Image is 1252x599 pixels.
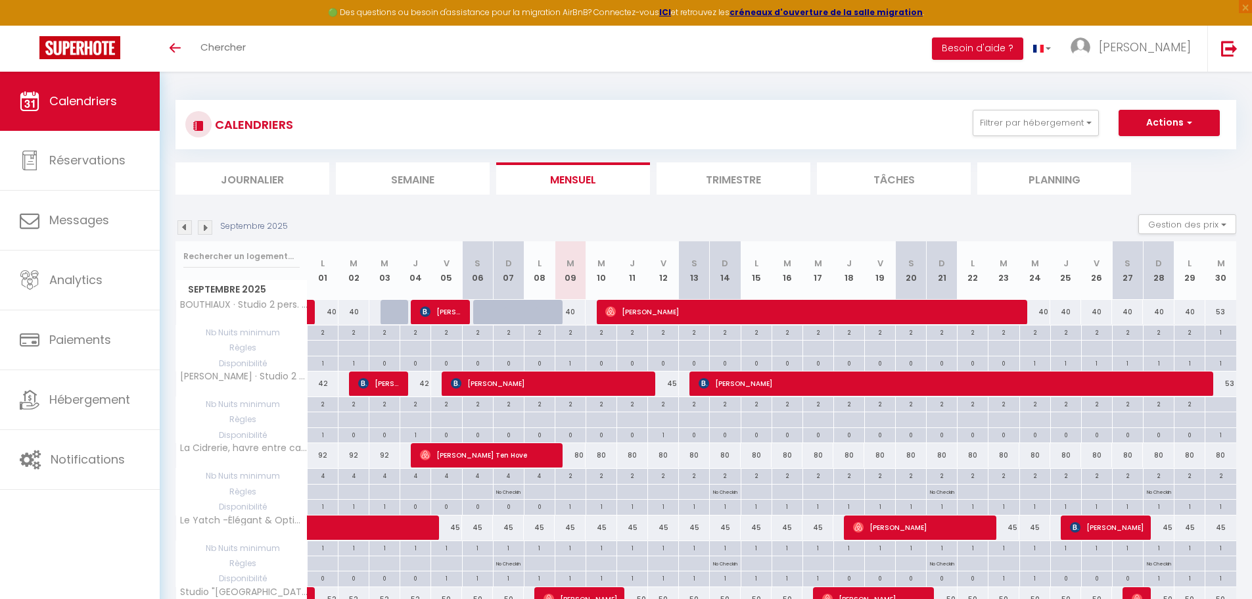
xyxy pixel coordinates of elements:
[338,397,369,410] div: 2
[524,241,555,300] th: 08
[834,325,864,338] div: 2
[1051,325,1081,338] div: 2
[977,162,1131,195] li: Planning
[586,241,616,300] th: 10
[958,469,988,481] div: 2
[783,257,791,270] abbr: M
[175,162,329,195] li: Journalier
[1174,300,1205,324] div: 40
[1174,443,1205,467] div: 80
[679,241,710,300] th: 13
[803,325,833,338] div: 2
[308,241,338,300] th: 01
[927,325,957,338] div: 2
[834,428,864,441] div: 0
[178,300,310,310] span: BOUTHIAUX · Studio 2 pers. - Le Numéro 1
[586,325,616,338] div: 2
[1082,428,1112,441] div: 0
[369,443,400,467] div: 92
[475,257,480,270] abbr: S
[1112,300,1143,324] div: 40
[493,241,524,300] th: 07
[710,241,741,300] th: 14
[679,397,709,410] div: 2
[586,397,616,410] div: 2
[49,93,117,109] span: Calendriers
[555,428,586,441] div: 0
[1144,325,1174,338] div: 2
[176,280,307,299] span: Septembre 2025
[1081,443,1112,467] div: 80
[772,443,802,467] div: 80
[803,428,833,441] div: 0
[679,325,709,338] div: 2
[176,469,307,483] span: Nb Nuits minimum
[308,469,338,481] div: 4
[1020,325,1050,338] div: 2
[617,325,647,338] div: 2
[896,397,926,410] div: 2
[538,257,542,270] abbr: L
[220,220,288,233] p: Septembre 2025
[494,397,524,410] div: 2
[1119,110,1220,136] button: Actions
[1070,515,1144,540] span: [PERSON_NAME]
[927,397,957,410] div: 2
[462,241,493,300] th: 06
[524,356,555,369] div: 0
[338,300,369,324] div: 40
[1143,300,1174,324] div: 40
[586,428,616,441] div: 0
[176,341,307,355] span: Règles
[49,272,103,288] span: Analytics
[772,428,802,441] div: 0
[877,257,883,270] abbr: V
[369,428,400,441] div: 0
[988,241,1019,300] th: 23
[308,356,338,369] div: 1
[741,356,772,369] div: 0
[1031,257,1039,270] abbr: M
[605,299,1026,324] span: [PERSON_NAME]
[648,469,678,481] div: 2
[369,241,400,300] th: 03
[1113,469,1143,481] div: 2
[730,7,923,18] strong: créneaux d'ouverture de la salle migration
[1174,428,1205,441] div: 0
[896,443,927,467] div: 80
[1051,397,1081,410] div: 2
[659,7,671,18] strong: ICI
[661,257,666,270] abbr: V
[1113,428,1143,441] div: 0
[958,443,988,467] div: 80
[308,428,338,441] div: 1
[865,356,895,369] div: 0
[988,356,1019,369] div: 0
[358,371,400,396] span: [PERSON_NAME]
[49,331,111,348] span: Paiements
[431,356,461,369] div: 0
[741,397,772,410] div: 2
[308,443,338,467] div: 92
[741,428,772,441] div: 0
[1020,397,1050,410] div: 2
[463,325,493,338] div: 2
[710,443,741,467] div: 80
[772,356,802,369] div: 0
[1019,241,1050,300] th: 24
[505,257,512,270] abbr: D
[741,443,772,467] div: 80
[865,428,895,441] div: 0
[691,257,697,270] abbr: S
[896,428,926,441] div: 0
[1082,325,1112,338] div: 2
[400,241,431,300] th: 04
[183,245,300,268] input: Rechercher un logement...
[1051,356,1081,369] div: 1
[896,356,926,369] div: 0
[617,443,648,467] div: 80
[1188,257,1192,270] abbr: L
[864,241,895,300] th: 19
[1082,356,1112,369] div: 1
[400,356,430,369] div: 0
